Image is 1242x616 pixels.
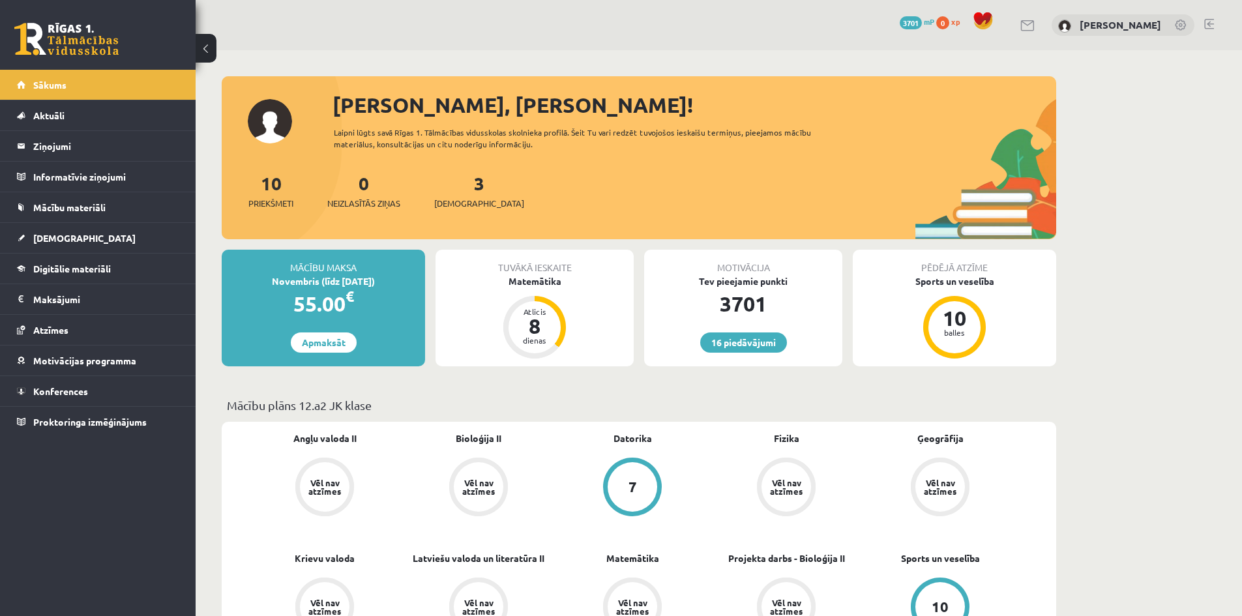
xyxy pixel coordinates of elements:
[853,274,1056,360] a: Sports un veselība 10 balles
[936,16,966,27] a: 0 xp
[17,223,179,253] a: [DEMOGRAPHIC_DATA]
[33,385,88,397] span: Konferences
[346,287,354,306] span: €
[17,162,179,192] a: Informatīvie ziņojumi
[917,432,964,445] a: Ģeogrāfija
[728,551,845,565] a: Projekta darbs - Bioloģija II
[853,274,1056,288] div: Sports un veselība
[291,332,357,353] a: Apmaksāt
[327,197,400,210] span: Neizlasītās ziņas
[17,192,179,222] a: Mācību materiāli
[17,315,179,345] a: Atzīmes
[436,274,634,288] div: Matemātika
[900,16,934,27] a: 3701 mP
[900,16,922,29] span: 3701
[33,162,179,192] legend: Informatīvie ziņojumi
[306,598,343,615] div: Vēl nav atzīmes
[248,458,402,519] a: Vēl nav atzīmes
[1080,18,1161,31] a: [PERSON_NAME]
[17,407,179,437] a: Proktoringa izmēģinājums
[17,284,179,314] a: Maksājumi
[768,478,805,495] div: Vēl nav atzīmes
[33,324,68,336] span: Atzīmes
[853,250,1056,274] div: Pēdējā atzīme
[614,598,651,615] div: Vēl nav atzīmes
[17,254,179,284] a: Digitālie materiāli
[614,432,652,445] a: Datorika
[709,458,863,519] a: Vēl nav atzīmes
[460,598,497,615] div: Vēl nav atzīmes
[644,250,842,274] div: Motivācija
[413,551,544,565] a: Latviešu valoda un literatūra II
[935,308,974,329] div: 10
[222,250,425,274] div: Mācību maksa
[33,416,147,428] span: Proktoringa izmēģinājums
[774,432,799,445] a: Fizika
[248,171,293,210] a: 10Priekšmeti
[222,274,425,288] div: Novembris (līdz [DATE])
[922,478,958,495] div: Vēl nav atzīmes
[33,355,136,366] span: Motivācijas programma
[936,16,949,29] span: 0
[863,458,1017,519] a: Vēl nav atzīmes
[295,551,355,565] a: Krievu valoda
[628,480,637,494] div: 7
[768,598,805,615] div: Vēl nav atzīmes
[222,288,425,319] div: 55.00
[515,315,554,336] div: 8
[14,23,119,55] a: Rīgas 1. Tālmācības vidusskola
[1058,20,1071,33] img: Rita Margarita Metuzāle
[293,432,357,445] a: Angļu valoda II
[436,250,634,274] div: Tuvākā ieskaite
[434,171,524,210] a: 3[DEMOGRAPHIC_DATA]
[17,345,179,375] a: Motivācijas programma
[17,100,179,130] a: Aktuāli
[901,551,980,565] a: Sports un veselība
[334,126,835,150] div: Laipni lūgts savā Rīgas 1. Tālmācības vidusskolas skolnieka profilā. Šeit Tu vari redzēt tuvojošo...
[227,396,1051,414] p: Mācību plāns 12.a2 JK klase
[33,232,136,244] span: [DEMOGRAPHIC_DATA]
[924,16,934,27] span: mP
[17,376,179,406] a: Konferences
[700,332,787,353] a: 16 piedāvājumi
[306,478,343,495] div: Vēl nav atzīmes
[935,329,974,336] div: balles
[17,70,179,100] a: Sākums
[33,79,67,91] span: Sākums
[333,89,1056,121] div: [PERSON_NAME], [PERSON_NAME]!
[436,274,634,360] a: Matemātika Atlicis 8 dienas
[555,458,709,519] a: 7
[402,458,555,519] a: Vēl nav atzīmes
[434,197,524,210] span: [DEMOGRAPHIC_DATA]
[17,131,179,161] a: Ziņojumi
[456,432,501,445] a: Bioloģija II
[33,263,111,274] span: Digitālie materiāli
[33,284,179,314] legend: Maksājumi
[327,171,400,210] a: 0Neizlasītās ziņas
[248,197,293,210] span: Priekšmeti
[606,551,659,565] a: Matemātika
[33,131,179,161] legend: Ziņojumi
[644,274,842,288] div: Tev pieejamie punkti
[644,288,842,319] div: 3701
[515,336,554,344] div: dienas
[33,110,65,121] span: Aktuāli
[932,600,949,614] div: 10
[515,308,554,315] div: Atlicis
[951,16,960,27] span: xp
[33,201,106,213] span: Mācību materiāli
[460,478,497,495] div: Vēl nav atzīmes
